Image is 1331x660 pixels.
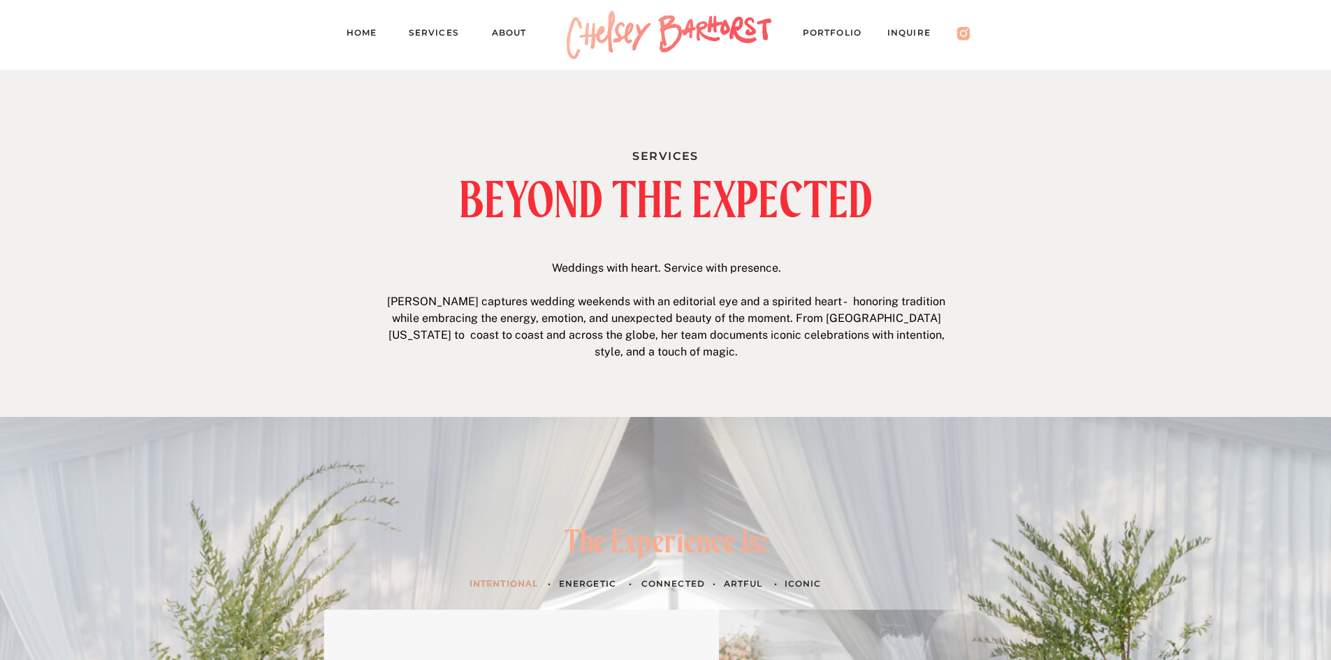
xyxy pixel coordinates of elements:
[785,576,825,591] a: ICONIC
[887,25,945,45] a: Inquire
[470,576,539,591] h3: INTENTIONAL
[627,576,636,591] h3: •
[517,147,815,161] h1: Services
[711,576,720,591] h3: •
[347,25,388,45] a: Home
[724,576,764,591] a: artful
[409,25,472,45] a: Services
[544,525,789,564] div: The Experience is:
[492,25,540,45] a: About
[546,576,555,591] h3: •
[641,576,707,591] a: Connected
[367,175,966,223] h2: BEYOND THE EXPECTED
[803,25,875,45] a: PORTFOLIO
[772,576,781,591] h3: •
[380,260,953,364] p: Weddings with heart. Service with presence. [PERSON_NAME] captures wedding weekends with an edito...
[559,576,623,591] a: Energetic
